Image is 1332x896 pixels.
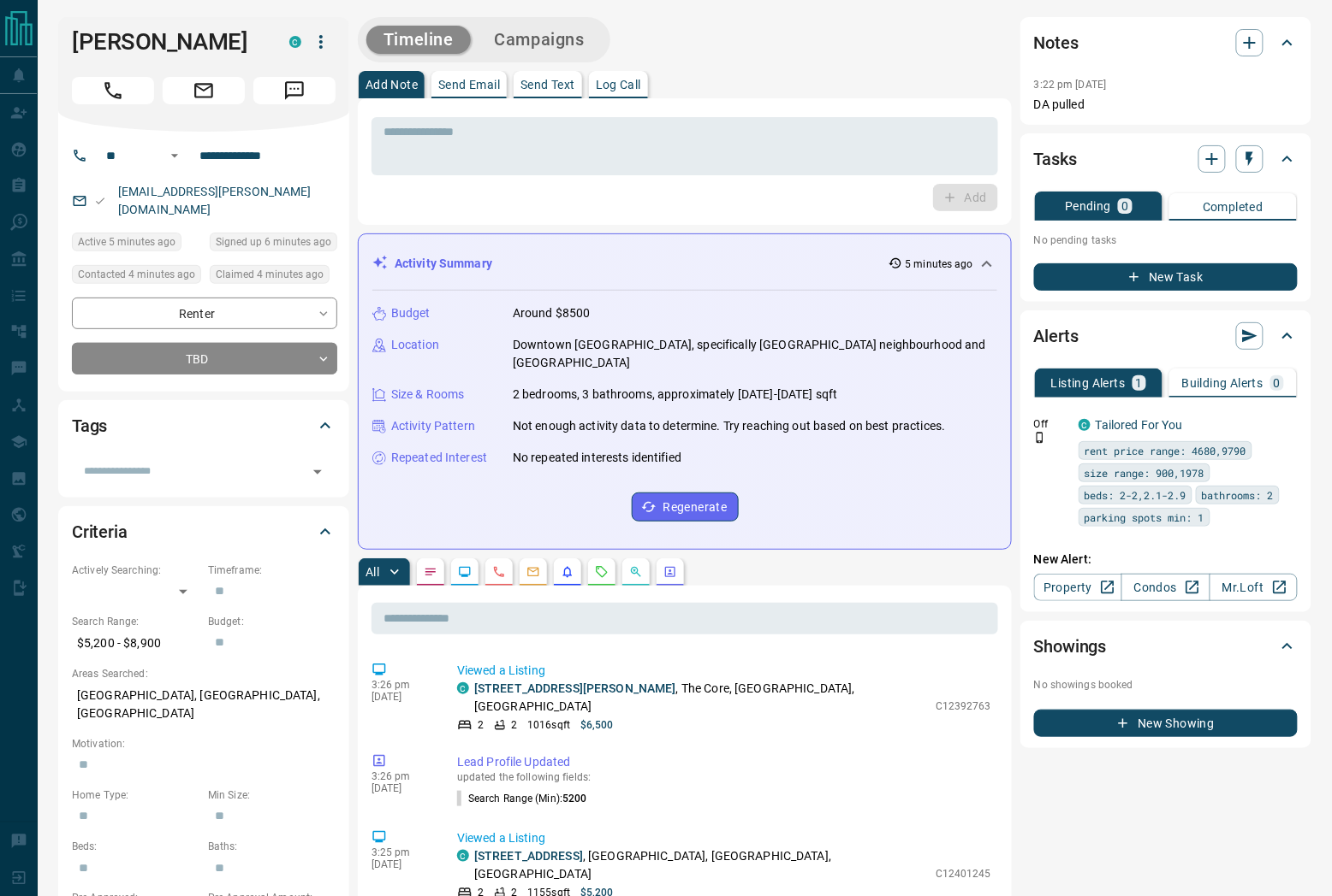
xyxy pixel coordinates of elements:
[1034,551,1298,569] p: New Alert:
[1034,416,1068,432] p: Off
[513,336,997,372] p: Downtown [GEOGRAPHIC_DATA], specifically [GEOGRAPHIC_DATA] neighbourhood and [GEOGRAPHIC_DATA]
[72,736,336,752] p: Motivation:
[1034,96,1298,114] p: DA pulled
[253,77,336,104] span: Message
[72,563,199,578] p: Actively Searching:
[306,460,330,484] button: Open
[457,682,469,694] div: condos.ca
[391,336,439,354] p: Location
[372,248,997,280] div: Activity Summary5 minutes ago
[580,717,614,733] p: $6,500
[1121,200,1128,212] p: 0
[474,681,676,695] a: [STREET_ADDRESS][PERSON_NAME]
[1051,377,1126,389] p: Listing Alerts
[478,717,484,733] p: 2
[513,449,681,467] p: No repeated interests identified
[391,417,475,435] p: Activity Pattern
[372,858,431,870] p: [DATE]
[72,787,199,803] p: Home Type:
[474,847,927,883] p: , [GEOGRAPHIC_DATA], [GEOGRAPHIC_DATA], [GEOGRAPHIC_DATA]
[513,386,838,404] p: 2 bedrooms, 3 bathrooms, approximately [DATE]-[DATE] sqft
[72,518,128,545] h2: Criteria
[457,662,991,680] p: Viewed a Listing
[1096,418,1183,432] a: Tailored For You
[366,26,471,54] button: Timeline
[474,849,583,863] a: [STREET_ADDRESS]
[527,717,570,733] p: 1016 sqft
[72,511,336,552] div: Criteria
[72,343,337,374] div: TBD
[1121,574,1210,601] a: Condos
[78,266,195,283] span: Contacted 4 minutes ago
[457,753,991,771] p: Lead Profile Updated
[936,866,991,881] p: C12401245
[520,79,575,91] p: Send Text
[372,679,431,691] p: 3:26 pm
[424,565,437,579] svg: Notes
[391,449,487,467] p: Repeated Interest
[1034,677,1298,693] p: No showings booked
[457,829,991,847] p: Viewed a Listing
[1065,200,1111,212] p: Pending
[561,565,574,579] svg: Listing Alerts
[1136,377,1143,389] p: 1
[72,681,336,728] p: [GEOGRAPHIC_DATA], [GEOGRAPHIC_DATA], [GEOGRAPHIC_DATA]
[562,793,586,805] span: 5200
[1182,377,1264,389] p: Building Alerts
[210,265,337,289] div: Fri Sep 12 2025
[210,233,337,256] div: Fri Sep 12 2025
[457,791,587,806] p: Search Range (Min) :
[457,850,469,862] div: condos.ca
[513,417,946,435] p: Not enough activity data to determine. Try reaching out based on best practices.
[1085,509,1204,526] span: parking spots min: 1
[391,304,431,322] p: Budget
[216,266,324,283] span: Claimed 4 minutes ago
[289,36,301,48] div: condos.ca
[1034,145,1077,173] h2: Tasks
[72,233,201,256] div: Fri Sep 12 2025
[372,846,431,858] p: 3:25 pm
[208,839,336,854] p: Baths:
[1210,574,1298,601] a: Mr.Loft
[72,614,199,629] p: Search Range:
[1034,227,1298,253] p: No pending tasks
[72,298,337,329] div: Renter
[1085,442,1246,459] span: rent price range: 4680,9790
[511,717,517,733] p: 2
[1034,574,1122,601] a: Property
[72,839,199,854] p: Beds:
[1034,322,1079,350] h2: Alerts
[1034,633,1107,660] h2: Showings
[1034,22,1298,63] div: Notes
[1034,139,1298,180] div: Tasks
[366,566,379,578] p: All
[1034,29,1079,56] h2: Notes
[78,233,175,251] span: Active 5 minutes ago
[1034,263,1298,291] button: New Task
[513,304,591,322] p: Around $8500
[526,565,540,579] svg: Emails
[1202,486,1274,504] span: bathrooms: 2
[72,412,107,439] h2: Tags
[372,770,431,782] p: 3:26 pm
[208,787,336,803] p: Min Size:
[94,195,106,207] svg: Email Valid
[1034,432,1046,444] svg: Push Notification Only
[118,185,312,216] a: [EMAIL_ADDRESS][PERSON_NAME][DOMAIN_NAME]
[492,565,506,579] svg: Calls
[632,492,739,522] button: Regenerate
[372,782,431,794] p: [DATE]
[72,265,201,289] div: Fri Sep 12 2025
[72,629,199,657] p: $5,200 - $8,900
[1203,201,1264,213] p: Completed
[478,26,602,54] button: Campaigns
[208,563,336,578] p: Timeframe:
[663,565,677,579] svg: Agent Actions
[163,77,245,104] span: Email
[72,666,336,681] p: Areas Searched:
[72,405,336,446] div: Tags
[391,386,465,404] p: Size & Rooms
[72,77,154,104] span: Call
[164,145,185,166] button: Open
[1274,377,1281,389] p: 0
